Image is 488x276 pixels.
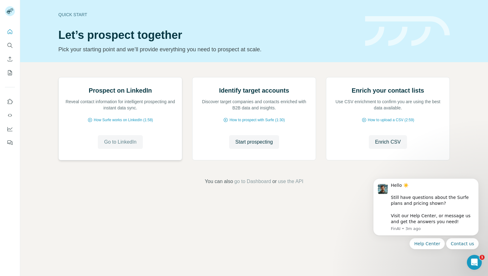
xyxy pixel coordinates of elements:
[5,110,15,121] button: Use Surfe API
[364,158,488,259] iframe: Intercom notifications message
[58,11,358,18] div: Quick start
[5,67,15,78] button: My lists
[89,86,152,95] h2: Prospect on LinkedIn
[352,86,424,95] h2: Enrich your contact lists
[65,99,176,111] p: Reveal contact information for intelligent prospecting and instant data sync.
[94,117,153,123] span: How Surfe works on LinkedIn (1:58)
[5,96,15,107] button: Use Surfe on LinkedIn
[278,178,303,185] button: use the API
[5,53,15,65] button: Enrich CSV
[205,178,233,185] span: You can also
[234,178,271,185] button: go to Dashboard
[332,99,443,111] p: Use CSV enrichment to confirm you are using the best data available.
[98,135,142,149] button: Go to LinkedIn
[467,255,482,270] iframe: Intercom live chat
[272,178,277,185] span: or
[5,40,15,51] button: Search
[480,255,485,260] span: 1
[5,123,15,135] button: Dashboard
[219,86,289,95] h2: Identify target accounts
[368,117,414,123] span: How to upload a CSV (2:59)
[229,135,279,149] button: Start prospecting
[229,117,285,123] span: How to prospect with Surfe (1:30)
[235,138,273,146] span: Start prospecting
[375,138,401,146] span: Enrich CSV
[104,138,136,146] span: Go to LinkedIn
[365,16,450,46] img: banner
[5,26,15,37] button: Quick start
[58,45,358,54] p: Pick your starting point and we’ll provide everything you need to prospect at scale.
[5,137,15,148] button: Feedback
[58,29,358,41] h1: Let’s prospect together
[369,135,407,149] button: Enrich CSV
[199,99,310,111] p: Discover target companies and contacts enriched with B2B data and insights.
